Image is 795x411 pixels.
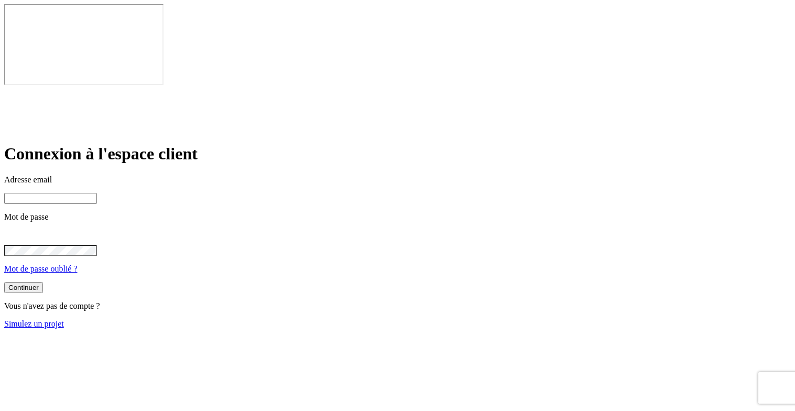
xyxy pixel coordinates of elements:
[4,319,64,328] a: Simulez un projet
[4,264,78,273] a: Mot de passe oublié ?
[8,284,39,291] div: Continuer
[4,144,791,164] h1: Connexion à l'espace client
[4,301,791,311] p: Vous n'avez pas de compte ?
[4,282,43,293] button: Continuer
[4,212,791,222] p: Mot de passe
[4,175,791,185] p: Adresse email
